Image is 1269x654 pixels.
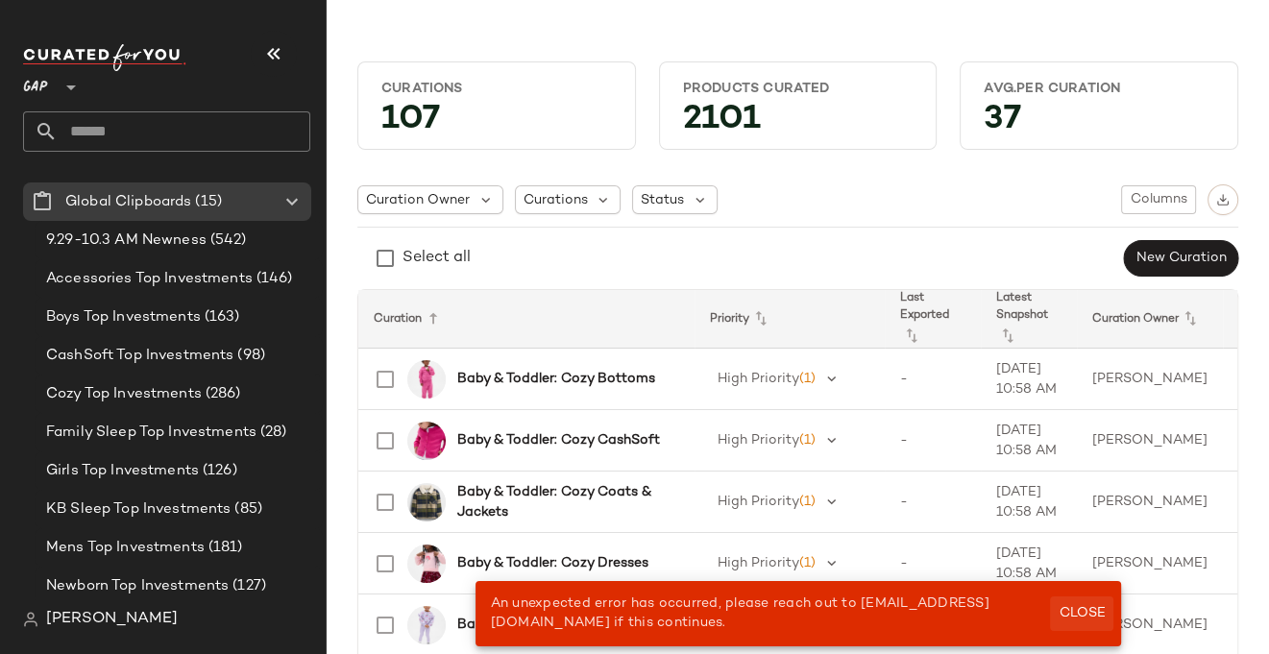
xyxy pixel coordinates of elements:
[1077,290,1223,349] th: Curation Owner
[981,533,1077,594] td: [DATE] 10:58 AM
[668,106,929,141] div: 2101
[1077,349,1223,410] td: [PERSON_NAME]
[407,606,446,644] img: cn60213542.jpg
[233,345,265,367] span: (98)
[403,247,471,270] div: Select all
[407,545,446,583] img: cn60331806.jpg
[885,290,981,349] th: Last Exported
[718,433,799,448] span: High Priority
[358,290,695,349] th: Curation
[191,191,222,213] span: (15)
[46,608,178,631] span: [PERSON_NAME]
[65,191,191,213] span: Global Clipboards
[885,349,981,410] td: -
[457,482,671,522] b: Baby & Toddler: Cozy Coats & Jackets
[46,306,201,328] span: Boys Top Investments
[641,190,684,210] span: Status
[407,360,446,399] img: cn60237670.jpg
[799,495,816,509] span: (1)
[718,372,799,386] span: High Priority
[457,430,660,450] b: Baby & Toddler: Cozy CashSoft
[46,422,256,444] span: Family Sleep Top Investments
[46,575,229,597] span: Newborn Top Investments
[885,533,981,594] td: -
[1135,251,1227,266] span: New Curation
[202,383,241,405] span: (286)
[256,422,287,444] span: (28)
[201,306,240,328] span: (163)
[205,537,243,559] span: (181)
[524,190,588,210] span: Curations
[491,596,989,630] span: An unexpected error has occurred, please reach out to [EMAIL_ADDRESS][DOMAIN_NAME] if this contin...
[981,290,1077,349] th: Latest Snapshot
[1050,596,1112,631] button: Close
[885,472,981,533] td: -
[46,383,202,405] span: Cozy Top Investments
[1121,185,1196,214] button: Columns
[984,80,1214,98] div: Avg.per Curation
[981,472,1077,533] td: [DATE] 10:58 AM
[46,460,199,482] span: Girls Top Investments
[799,556,816,570] span: (1)
[799,372,816,386] span: (1)
[381,80,612,98] div: Curations
[1124,240,1238,277] button: New Curation
[229,575,266,597] span: (127)
[407,483,446,521] img: cn59894304.jpg
[799,433,816,448] span: (1)
[46,230,207,252] span: 9.29-10.3 AM Newness
[457,615,625,635] b: Baby & Toddler: Cozy EOF
[23,612,38,627] img: svg%3e
[718,495,799,509] span: High Priority
[207,230,247,252] span: (542)
[366,190,470,210] span: Curation Owner
[981,349,1077,410] td: [DATE] 10:58 AM
[683,80,914,98] div: Products Curated
[1077,410,1223,472] td: [PERSON_NAME]
[1077,472,1223,533] td: [PERSON_NAME]
[407,422,446,460] img: cn59929020.jpg
[981,410,1077,472] td: [DATE] 10:58 AM
[23,65,48,100] span: GAP
[695,290,885,349] th: Priority
[885,410,981,472] td: -
[1077,533,1223,594] td: [PERSON_NAME]
[46,268,253,290] span: Accessories Top Investments
[457,553,648,573] b: Baby & Toddler: Cozy Dresses
[253,268,293,290] span: (146)
[46,345,233,367] span: CashSoft Top Investments
[46,498,231,521] span: KB Sleep Top Investments
[1058,606,1105,621] span: Close
[23,44,186,71] img: cfy_white_logo.C9jOOHJF.svg
[718,556,799,570] span: High Priority
[231,498,262,521] span: (85)
[457,369,655,389] b: Baby & Toddler: Cozy Bottoms
[199,460,237,482] span: (126)
[366,106,627,141] div: 107
[968,106,1230,141] div: 37
[1130,192,1187,207] span: Columns
[1216,193,1230,206] img: svg%3e
[46,537,205,559] span: Mens Top Investments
